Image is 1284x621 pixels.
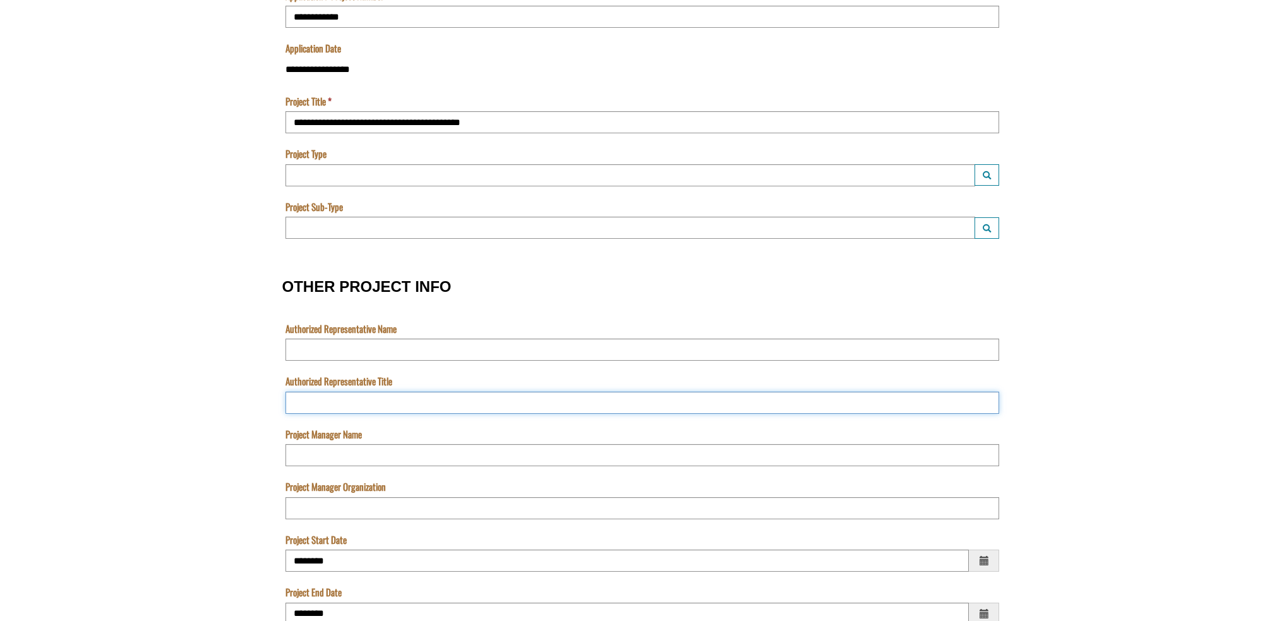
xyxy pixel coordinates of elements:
input: Project Title [285,111,999,133]
label: Authorized Representative Title [285,375,392,388]
span: Choose a date [969,550,999,572]
label: Project Manager Name [285,428,362,441]
label: Authorized Representative Name [285,322,397,335]
textarea: Acknowledgement [3,16,609,78]
input: Program is a required field. [3,16,609,39]
input: Project Sub-Type [285,217,975,239]
label: Project Title [285,95,332,108]
label: Project Sub-Type [285,200,343,214]
label: Project Start Date [285,533,347,546]
div: — [3,124,13,138]
input: Project Type [285,164,975,186]
button: Project Type Launch lookup modal [975,164,999,186]
label: The name of the custom entity. [3,52,28,66]
label: Project Type [285,147,327,160]
h3: OTHER PROJECT INFO [282,279,1002,295]
input: Name [3,69,609,92]
label: Project End Date [285,586,342,599]
button: Project Sub-Type Launch lookup modal [975,217,999,239]
label: Application Date [285,42,341,55]
label: Submissions Due Date [3,106,79,119]
label: Project Manager Organization [285,480,386,493]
